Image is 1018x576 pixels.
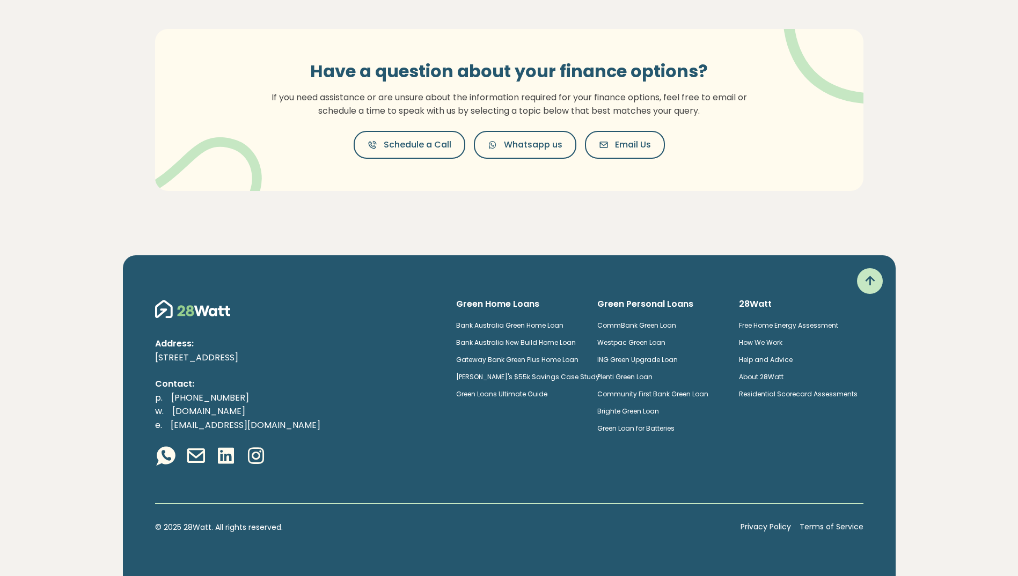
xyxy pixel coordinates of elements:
p: If you need assistance or are unsure about the information required for your finance options, fee... [265,91,753,118]
a: [DOMAIN_NAME] [164,405,254,417]
a: Free Home Energy Assessment [739,321,838,330]
a: Terms of Service [800,521,863,533]
span: w. [155,405,164,417]
a: Help and Advice [739,355,793,364]
a: CommBank Green Loan [597,321,676,330]
a: How We Work [739,338,782,347]
h3: Have a question about your finance options? [265,61,753,82]
p: © 2025 28Watt. All rights reserved. [155,521,732,533]
a: Gateway Bank Green Plus Home Loan [456,355,578,364]
a: Bank Australia Green Home Loan [456,321,563,330]
a: Whatsapp [155,445,177,469]
span: p. [155,392,163,404]
a: Green Loan for Batteries [597,424,675,433]
a: About 28Watt [739,372,783,381]
span: e. [155,419,162,431]
h6: 28Watt [739,298,863,310]
span: Whatsapp us [504,138,562,151]
h6: Green Personal Loans [597,298,722,310]
a: Green Loans Ultimate Guide [456,389,547,398]
a: Email [185,445,207,469]
a: Plenti Green Loan [597,372,653,381]
p: Contact: [155,377,439,391]
h6: Green Home Loans [456,298,581,310]
a: Westpac Green Loan [597,338,665,347]
a: Bank Australia New Build Home Loan [456,338,576,347]
span: Schedule a Call [384,138,451,151]
a: Community First Bank Green Loan [597,389,708,398]
button: Whatsapp us [474,131,576,159]
p: Address: [155,337,439,351]
img: vector [148,109,262,217]
a: [PERSON_NAME]'s $55k Savings Case Study [456,372,599,381]
button: Email Us [585,131,665,159]
a: [EMAIL_ADDRESS][DOMAIN_NAME] [162,419,329,431]
a: Instagram [245,445,267,469]
button: Schedule a Call [354,131,465,159]
a: [PHONE_NUMBER] [163,392,258,404]
a: Privacy Policy [741,521,791,533]
a: Residential Scorecard Assessments [739,389,858,398]
span: Email Us [615,138,651,151]
a: Brighte Green Loan [597,407,659,416]
a: Linkedin [215,445,237,469]
img: 28Watt [155,298,230,320]
a: ING Green Upgrade Loan [597,355,678,364]
iframe: Chat Widget [964,525,1018,576]
p: [STREET_ADDRESS] [155,351,439,365]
